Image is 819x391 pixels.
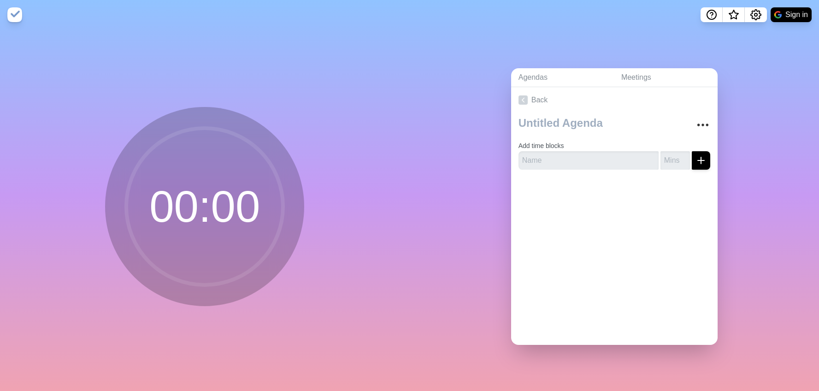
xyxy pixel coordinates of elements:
[519,151,659,170] input: Name
[694,116,712,134] button: More
[614,68,718,87] a: Meetings
[774,11,782,18] img: google logo
[745,7,767,22] button: Settings
[519,142,564,149] label: Add time blocks
[723,7,745,22] button: What’s new
[511,68,614,87] a: Agendas
[7,7,22,22] img: timeblocks logo
[660,151,690,170] input: Mins
[701,7,723,22] button: Help
[771,7,812,22] button: Sign in
[511,87,718,113] a: Back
